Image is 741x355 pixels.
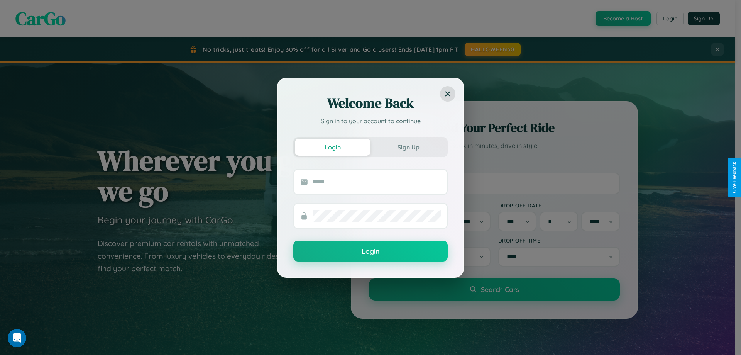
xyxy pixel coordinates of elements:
[8,329,26,347] iframe: Intercom live chat
[370,139,446,156] button: Sign Up
[295,139,370,156] button: Login
[293,241,448,262] button: Login
[732,162,737,193] div: Give Feedback
[293,116,448,126] p: Sign in to your account to continue
[293,94,448,112] h2: Welcome Back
